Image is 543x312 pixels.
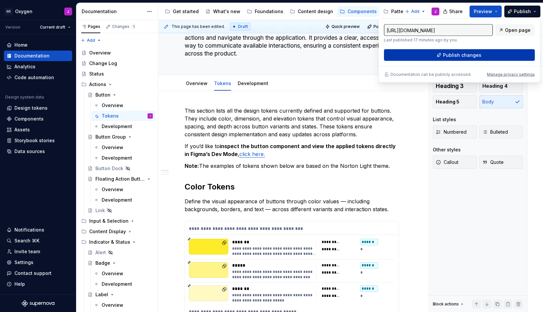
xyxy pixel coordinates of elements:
[4,146,72,157] a: Data sources
[185,163,199,169] strong: Note:
[185,162,399,170] p: The examples of tokens shown below are based on the Norton Light theme.
[102,302,123,308] div: Overview
[85,289,155,300] a: Label
[298,8,333,15] div: Content design
[4,124,72,135] a: Assets
[102,281,132,287] div: Development
[440,6,467,17] button: Share
[91,121,155,132] a: Development
[470,6,502,17] button: Preview
[85,132,155,142] a: Button Group
[14,126,30,133] div: Assets
[479,79,523,93] button: Heading 4
[4,257,72,268] a: Settings
[171,24,225,29] span: This page has been edited.
[433,301,459,307] div: Block actions
[85,258,155,268] a: Badge
[91,300,155,310] a: Overview
[337,6,379,17] a: Components
[67,9,69,14] div: J
[185,142,399,158] p: If you’d like to ,
[79,226,155,237] div: Content Display
[479,125,523,139] button: Bulleted
[4,135,72,146] a: Storybook stories
[449,8,463,15] span: Share
[238,24,248,29] span: Draft
[91,195,155,205] a: Development
[433,79,477,93] button: Heading 3
[332,24,360,29] span: Quick preview
[91,153,155,163] a: Development
[79,216,155,226] div: Input & Selection
[1,4,75,18] button: GDOxygenJ
[91,279,155,289] a: Development
[384,37,493,43] p: Last published 17 minutes ago by you.
[85,163,155,174] a: Button Dock
[403,7,428,16] button: Add
[112,24,136,29] div: Changes
[91,184,155,195] a: Overview
[4,268,72,279] button: Contact support
[434,9,436,14] div: J
[79,237,155,247] div: Indicator & Status
[239,151,265,157] a: click here.
[14,137,55,144] div: Storybook stories
[15,8,32,15] div: Oxygen
[95,260,110,266] div: Badge
[4,235,72,246] button: Search ⌘K
[89,81,106,88] div: Actions
[4,114,72,124] a: Components
[238,80,268,86] a: Development
[14,63,35,70] div: Analytics
[4,51,72,61] a: Documentation
[487,72,535,77] button: Manage privacy settings
[85,90,155,100] a: Button
[14,259,33,266] div: Settings
[102,270,123,277] div: Overview
[82,8,144,15] div: Documentation
[91,111,155,121] a: TokensJ
[14,227,44,233] div: Notifications
[14,42,28,48] div: Home
[495,24,535,36] a: Open page
[4,225,72,235] button: Notifications
[433,146,461,153] div: Other styles
[95,134,126,140] div: Button Group
[102,123,132,130] div: Development
[255,8,283,15] div: Foundations
[433,156,477,169] button: Callout
[79,36,103,45] button: Add
[14,270,51,277] div: Contact support
[162,5,402,18] div: Page tree
[14,105,48,111] div: Design tokens
[323,22,363,31] button: Quick preview
[213,8,240,15] div: What's new
[102,186,123,193] div: Overview
[102,197,132,203] div: Development
[436,83,464,89] span: Heading 3
[479,156,523,169] button: Quote
[79,69,155,79] a: Status
[14,74,54,81] div: Code automation
[173,8,199,15] div: Get started
[482,83,508,89] span: Heading 4
[89,218,129,224] div: Input & Selection
[102,102,123,109] div: Overview
[185,143,397,157] strong: inspect the button component and view the applied tokens directly in Figma’s Dev Mode
[95,92,111,98] div: Button
[235,76,271,90] div: Development
[433,125,477,139] button: Numbered
[186,80,208,86] a: Overview
[443,52,481,58] span: Publish changes
[4,279,72,289] button: Help
[4,103,72,113] a: Design tokens
[14,116,44,122] div: Components
[185,182,399,192] h2: Color Tokens
[504,6,540,17] button: Publish
[87,38,95,43] span: Add
[91,268,155,279] a: Overview
[4,246,72,257] a: Invite team
[89,60,117,67] div: Change Log
[211,76,234,90] div: Tokens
